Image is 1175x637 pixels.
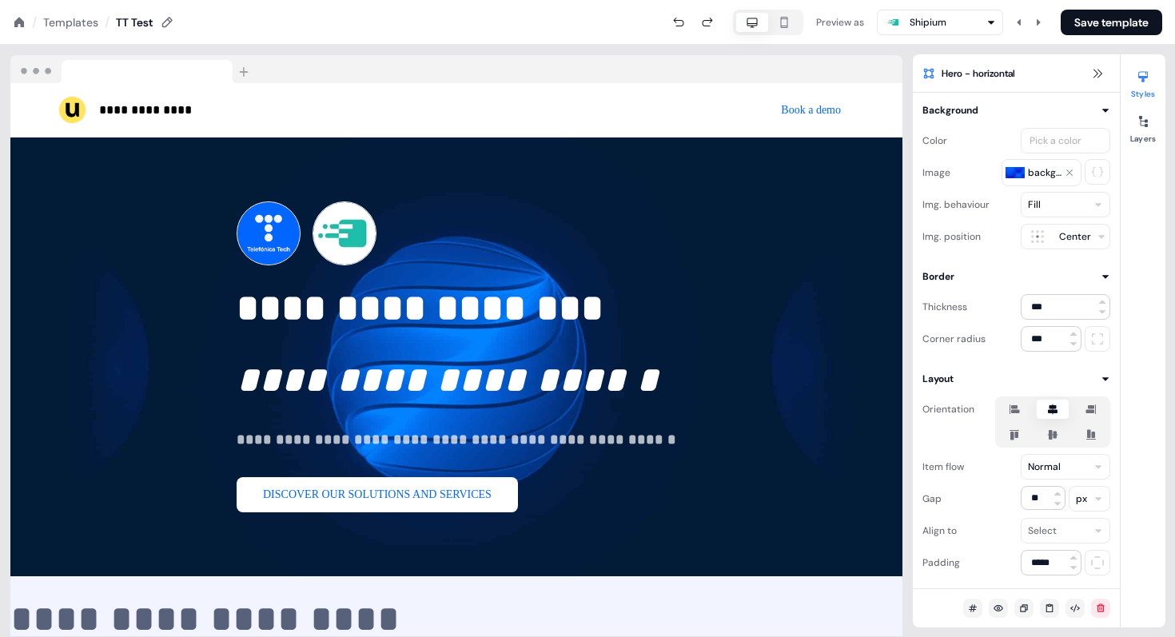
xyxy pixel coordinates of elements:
div: Padding [922,550,960,575]
div: Layout [922,371,954,387]
button: background.jpg [1002,159,1081,186]
div: Preview as [816,14,864,30]
span: Hero - horizontal [942,66,1015,82]
div: Corner radius [922,326,986,352]
div: Gap [922,486,942,512]
button: Shipium [877,10,1003,35]
a: Templates [43,14,98,30]
div: Background [922,102,978,118]
div: Thickness [922,294,967,320]
span: background.jpg [1028,165,1061,181]
div: Book a demo [463,96,854,125]
button: Book a demo [767,96,854,125]
div: Image [922,160,950,185]
div: Img. behaviour [922,192,990,217]
div: Align to [922,518,957,543]
button: Fill [1021,192,1110,217]
button: DISCOVER OUR SOLUTIONS AND SERVICES [237,477,518,512]
div: Color [922,128,947,153]
img: Browser topbar [10,55,256,84]
button: Layout [922,371,1110,387]
div: Select [1028,523,1057,539]
div: Orientation [922,396,974,422]
div: DISCOVER OUR SOLUTIONS AND SERVICES [237,477,676,512]
div: px [1076,491,1087,507]
div: Pick a color [1026,133,1085,149]
div: Normal [1028,459,1061,475]
div: Item flow [922,454,964,480]
div: Shipium [910,14,946,30]
div: TT Test [116,14,153,30]
button: Save template [1061,10,1162,35]
button: Pick a color [1021,128,1110,153]
div: Img. position [922,224,981,249]
button: Layers [1121,109,1165,144]
div: Fill [1028,197,1041,213]
div: / [32,14,37,31]
div: Center [1054,229,1097,245]
button: Background [922,102,1110,118]
div: Border [922,269,954,285]
div: / [105,14,110,31]
button: Border [922,269,1110,285]
button: Styles [1121,64,1165,99]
